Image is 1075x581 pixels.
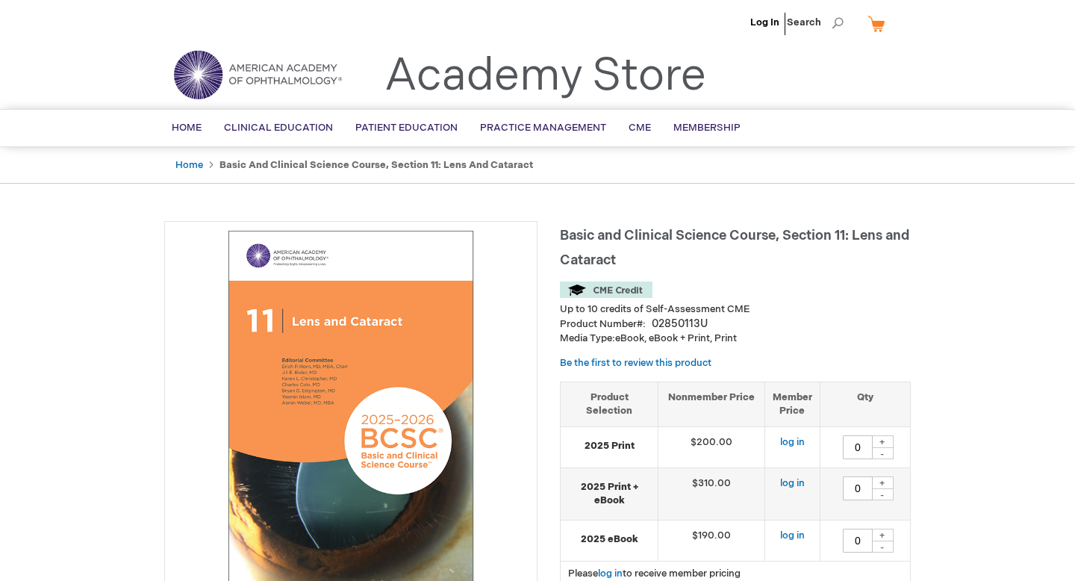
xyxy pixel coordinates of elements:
[568,532,650,547] strong: 2025 eBook
[355,122,458,134] span: Patient Education
[658,426,765,467] td: $200.00
[219,159,533,171] strong: Basic and Clinical Science Course, Section 11: Lens and Cataract
[480,122,606,134] span: Practice Management
[568,439,650,453] strong: 2025 Print
[871,435,894,448] div: +
[871,541,894,553] div: -
[224,122,333,134] span: Clinical Education
[560,282,652,298] img: CME Credit
[750,16,779,28] a: Log In
[560,228,909,268] span: Basic and Clinical Science Course, Section 11: Lens and Cataract
[560,318,646,330] strong: Product Number
[658,520,765,561] td: $190.00
[843,529,873,553] input: Qty
[820,382,910,426] th: Qty
[658,467,765,520] td: $310.00
[568,568,741,580] span: Please to receive member pricing
[561,382,658,426] th: Product Selection
[780,529,805,541] a: log in
[629,122,651,134] span: CME
[871,476,894,489] div: +
[764,382,820,426] th: Member Price
[175,159,203,171] a: Home
[843,435,873,459] input: Qty
[871,447,894,459] div: -
[843,476,873,500] input: Qty
[172,122,202,134] span: Home
[560,332,911,346] p: eBook, eBook + Print, Print
[871,488,894,500] div: -
[673,122,741,134] span: Membership
[560,332,615,344] strong: Media Type:
[780,436,805,448] a: log in
[560,302,911,317] li: Up to 10 credits of Self-Assessment CME
[658,382,765,426] th: Nonmember Price
[568,480,650,508] strong: 2025 Print + eBook
[598,568,623,580] a: log in
[871,529,894,541] div: +
[560,357,711,369] a: Be the first to review this product
[384,49,706,103] a: Academy Store
[652,317,708,332] div: 02850113U
[780,477,805,489] a: log in
[787,7,844,37] span: Search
